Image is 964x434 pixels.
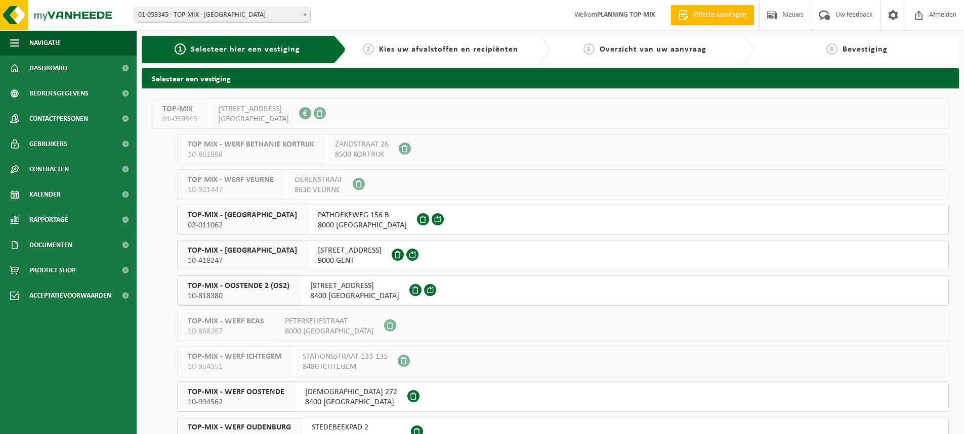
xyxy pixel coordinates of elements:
[691,10,749,20] span: Offerte aanvragen
[218,114,289,124] span: [GEOGRAPHIC_DATA]
[318,256,382,266] span: 9000 GENT
[162,114,197,124] span: 01-059345
[188,291,289,301] span: 10-818380
[303,362,388,372] span: 8480 ICHTEGEM
[188,397,284,407] span: 10-994562
[318,246,382,256] span: [STREET_ADDRESS]
[29,106,88,131] span: Contactpersonen
[29,30,61,56] span: Navigatie
[379,45,518,54] span: Kies uw afvalstoffen en recipiënten
[310,281,399,291] span: [STREET_ADDRESS]
[597,11,655,19] strong: PLANNING TOP-MIX
[218,104,289,114] span: [STREET_ADDRESS]
[29,131,67,157] span: Gebruikers
[188,210,297,220] span: TOP-MIX - [GEOGRAPHIC_DATA]
[600,45,706,54] span: Overzicht van uw aanvraag
[188,256,297,266] span: 10-418247
[177,275,949,306] button: TOP-MIX - OOSTENDE 2 (OS2) 10-818380 [STREET_ADDRESS]8400 [GEOGRAPHIC_DATA]
[188,326,264,336] span: 10-868267
[843,45,888,54] span: Bevestiging
[583,43,595,55] span: 3
[188,281,289,291] span: TOP-MIX - OOSTENDE 2 (OS2)
[188,352,282,362] span: TOP-MIX - WERF ICHTEGEM
[305,397,397,407] span: 8400 [GEOGRAPHIC_DATA]
[310,291,399,301] span: 8400 [GEOGRAPHIC_DATA]
[177,381,949,412] button: TOP-MIX - WERF OOSTENDE 10-994562 [DEMOGRAPHIC_DATA] 2728400 [GEOGRAPHIC_DATA]
[826,43,837,55] span: 4
[295,175,343,185] span: OERENSTRAAT
[29,81,89,106] span: Bedrijfsgegevens
[175,43,186,55] span: 1
[303,352,388,362] span: STATIONSSTRAAT 133-135
[188,150,314,160] span: 10-861998
[134,8,311,23] span: 01-059345 - TOP-MIX - Oostende
[318,220,407,230] span: 8000 [GEOGRAPHIC_DATA]
[188,220,297,230] span: 02-011062
[318,210,407,220] span: PATHOEKEWEG 156 B
[188,175,274,185] span: TOP MIX - WERF VEURNE
[177,240,949,270] button: TOP-MIX - [GEOGRAPHIC_DATA] 10-418247 [STREET_ADDRESS]9000 GENT
[188,422,291,432] span: TOP-MIX - WERF OUDENBURG
[335,139,389,150] span: ZANDSTRAAT 26
[29,258,75,283] span: Product Shop
[142,68,959,88] h2: Selecteer een vestiging
[29,207,68,232] span: Rapportage
[162,104,197,114] span: TOP-MIX
[191,45,300,54] span: Selecteer hier een vestiging
[177,205,949,235] button: TOP-MIX - [GEOGRAPHIC_DATA] 02-011062 PATHOEKEWEG 156 B8000 [GEOGRAPHIC_DATA]
[285,326,374,336] span: 8000 [GEOGRAPHIC_DATA]
[188,362,282,372] span: 10-954351
[29,157,69,182] span: Contracten
[188,139,314,150] span: TOP MIX - WERF BETHANIE KORTRIJK
[305,387,397,397] span: [DEMOGRAPHIC_DATA] 272
[188,246,297,256] span: TOP-MIX - [GEOGRAPHIC_DATA]
[335,150,389,160] span: 8500 KORTRIJK
[29,283,111,308] span: Acceptatievoorwaarden
[29,182,61,207] span: Kalender
[134,8,310,22] span: 01-059345 - TOP-MIX - Oostende
[188,387,284,397] span: TOP-MIX - WERF OOSTENDE
[285,316,374,326] span: PETERSELIESTRAAT
[363,43,374,55] span: 2
[188,185,274,195] span: 10-921447
[29,232,72,258] span: Documenten
[295,185,343,195] span: 8630 VEURNE
[188,316,264,326] span: TOP-MIX - WERF BCAS
[29,56,67,81] span: Dashboard
[312,422,401,432] span: STEDEBEEKPAD 2
[670,5,754,25] a: Offerte aanvragen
